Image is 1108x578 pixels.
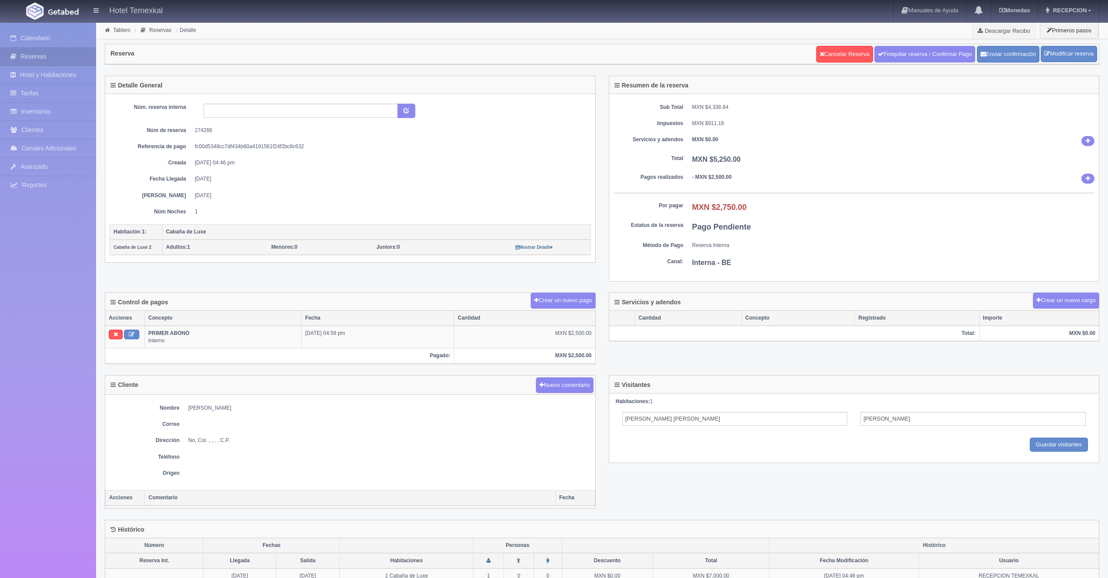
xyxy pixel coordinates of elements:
input: Nombre del Adulto [622,412,848,426]
a: Finiquitar reserva / Confirmar Pago [874,46,975,63]
button: Crear un nuevo cargo [1033,292,1099,309]
b: Pago Pendiente [692,223,751,231]
th: Fecha Modificación [770,553,919,568]
td: Interno [145,326,301,348]
dt: Pagos realizados [614,174,683,181]
th: Cantidad [635,311,742,326]
dt: Método de Pago [614,242,683,249]
dd: Reserva Interna [692,242,1095,249]
th: Acciones [105,311,145,326]
b: - MXN $2,500.00 [692,174,732,180]
a: Cancelar Reserva [816,46,873,63]
dt: Canal: [614,258,683,265]
th: Comentario [145,490,556,505]
dt: Total [614,155,683,162]
b: Interna - BE [692,259,732,266]
b: MXN $5,250.00 [692,156,741,163]
h4: Resumen de la reserva [614,82,689,89]
button: Enviar confirmación [977,46,1039,63]
h4: Visitantes [614,382,651,388]
td: MXN $2,500.00 [454,326,595,348]
b: Habitación 1: [114,229,146,235]
dt: Núm. reserva interna [116,104,186,111]
th: Personas [473,538,562,553]
a: Descargar Recibo [973,22,1035,39]
a: Modificar reserva [1041,46,1097,62]
li: Detalle [174,26,198,34]
dd: No, Col. , , , , C.P. [188,437,591,444]
dd: [PERSON_NAME] [188,404,591,412]
button: Nuevo comentario [536,377,594,393]
td: [DATE] 04:59 pm [301,326,454,348]
dd: [DATE] [195,175,584,183]
dd: 274266 [195,127,584,134]
dd: MXN $4,338.84 [692,104,1095,111]
strong: Juniors: [376,244,397,250]
th: Cantidad [454,311,595,326]
input: Apellidos del Adulto [860,412,1086,426]
h4: Histórico [110,526,145,533]
dt: Por pagar [614,202,683,209]
th: Fecha [301,311,454,326]
strong: Menores: [271,244,294,250]
span: 0 [376,244,400,250]
small: Mostrar Detalle [515,245,553,250]
dt: Teléfono [110,453,179,461]
span: 0 [271,244,297,250]
th: Histórico [770,538,1099,553]
th: Pagado: [105,348,454,363]
dt: Creada [116,159,186,167]
dt: Dirección [110,437,179,444]
th: Número [105,538,204,553]
a: Mostrar Detalle [515,244,553,250]
small: Cabaña de Luxe 2 [114,245,152,250]
th: Cabaña de Luxe [162,224,591,240]
th: MXN $0.00 [979,326,1099,341]
th: Salida [276,553,340,568]
span: 1 [166,244,190,250]
th: Registrado [855,311,979,326]
dt: Nombre [110,404,179,412]
h4: Control de pagos [110,299,168,306]
img: Getabed [26,3,44,20]
b: MXN $0.00 [692,136,718,143]
th: Llegada [204,553,276,568]
h4: Detalle General [110,82,162,89]
b: MXN $2,750.00 [692,203,747,212]
h4: Cliente [110,382,138,388]
dd: [DATE] [195,192,584,199]
th: Importe [979,311,1099,326]
div: 1 [616,398,1093,405]
th: Habitaciones [340,553,473,568]
dt: [PERSON_NAME] [116,192,186,199]
dt: Referencia de pago [116,143,186,150]
a: Tablero [113,27,130,33]
dt: Sub Total [614,104,683,111]
b: Monedas [999,7,1030,14]
h4: Servicios y adendos [614,299,681,306]
dd: MXN $911.16 [692,120,1095,127]
b: PRIMER ABONO [148,330,190,336]
button: Crear un nuevo pago [531,292,595,309]
dt: Impuestos [614,120,683,127]
dt: Estatus de la reserva [614,222,683,229]
th: Descuento [562,553,653,568]
dt: Servicios y adendos [614,136,683,143]
input: Guardar visitantes [1030,438,1088,452]
dt: Fecha Llegada [116,175,186,183]
dt: Correo [110,421,179,428]
strong: Habitaciones: [616,398,650,404]
th: Total [653,553,770,568]
h4: Reserva [110,50,135,57]
th: Fechas [204,538,340,553]
dt: Núm de reserva [116,127,186,134]
th: Concepto [742,311,855,326]
th: Concepto [145,311,301,326]
strong: Adultos: [166,244,187,250]
span: RECEPCION [1051,7,1087,14]
th: Fecha [556,490,595,505]
dd: fc00d5348cc7df434b60a4191561f24f2bc8c632 [195,143,584,150]
th: Reserva Int. [105,553,204,568]
img: Getabed [48,8,79,15]
a: Reservas [149,27,172,33]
